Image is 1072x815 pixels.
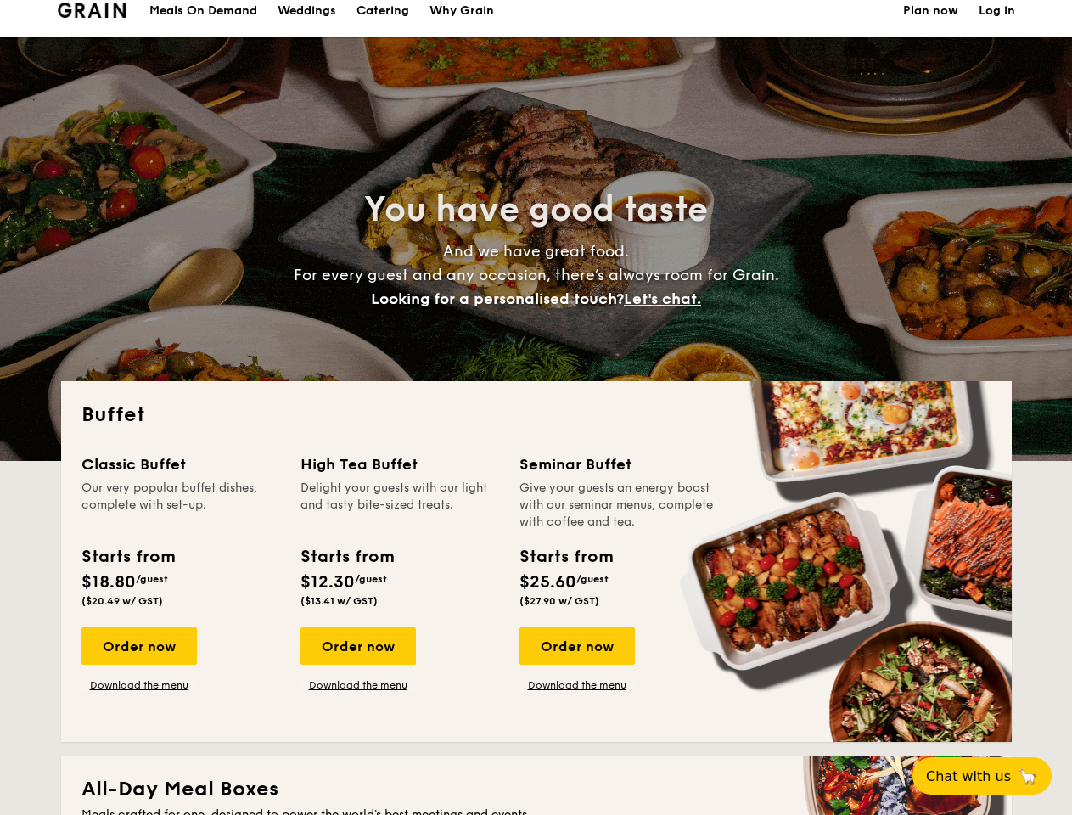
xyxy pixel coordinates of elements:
span: You have good taste [364,189,708,230]
span: Let's chat. [624,289,701,308]
span: ($20.49 w/ GST) [81,595,163,607]
span: /guest [136,573,168,585]
div: Order now [81,627,197,665]
span: $18.80 [81,572,136,593]
div: Give your guests an energy boost with our seminar menus, complete with coffee and tea. [519,480,718,531]
span: $25.60 [519,572,576,593]
a: Download the menu [300,678,416,692]
a: Download the menu [519,678,635,692]
div: Starts from [519,544,612,570]
a: Logotype [58,3,126,18]
div: Our very popular buffet dishes, complete with set-up. [81,480,280,531]
span: Chat with us [926,768,1011,784]
div: Starts from [300,544,393,570]
div: Delight your guests with our light and tasty bite-sized treats. [300,480,499,531]
div: Order now [519,627,635,665]
h2: Buffet [81,402,991,429]
span: /guest [355,573,387,585]
div: High Tea Buffet [300,452,499,476]
h2: All-Day Meal Boxes [81,776,991,803]
img: Grain [58,3,126,18]
button: Chat with us🦙 [912,757,1052,795]
span: ($13.41 w/ GST) [300,595,378,607]
span: $12.30 [300,572,355,593]
a: Download the menu [81,678,197,692]
div: Order now [300,627,416,665]
span: 🦙 [1018,767,1038,786]
div: Starts from [81,544,174,570]
div: Classic Buffet [81,452,280,476]
span: Looking for a personalised touch? [371,289,624,308]
span: /guest [576,573,609,585]
span: ($27.90 w/ GST) [519,595,599,607]
div: Seminar Buffet [519,452,718,476]
span: And we have great food. For every guest and any occasion, there’s always room for Grain. [294,242,779,308]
